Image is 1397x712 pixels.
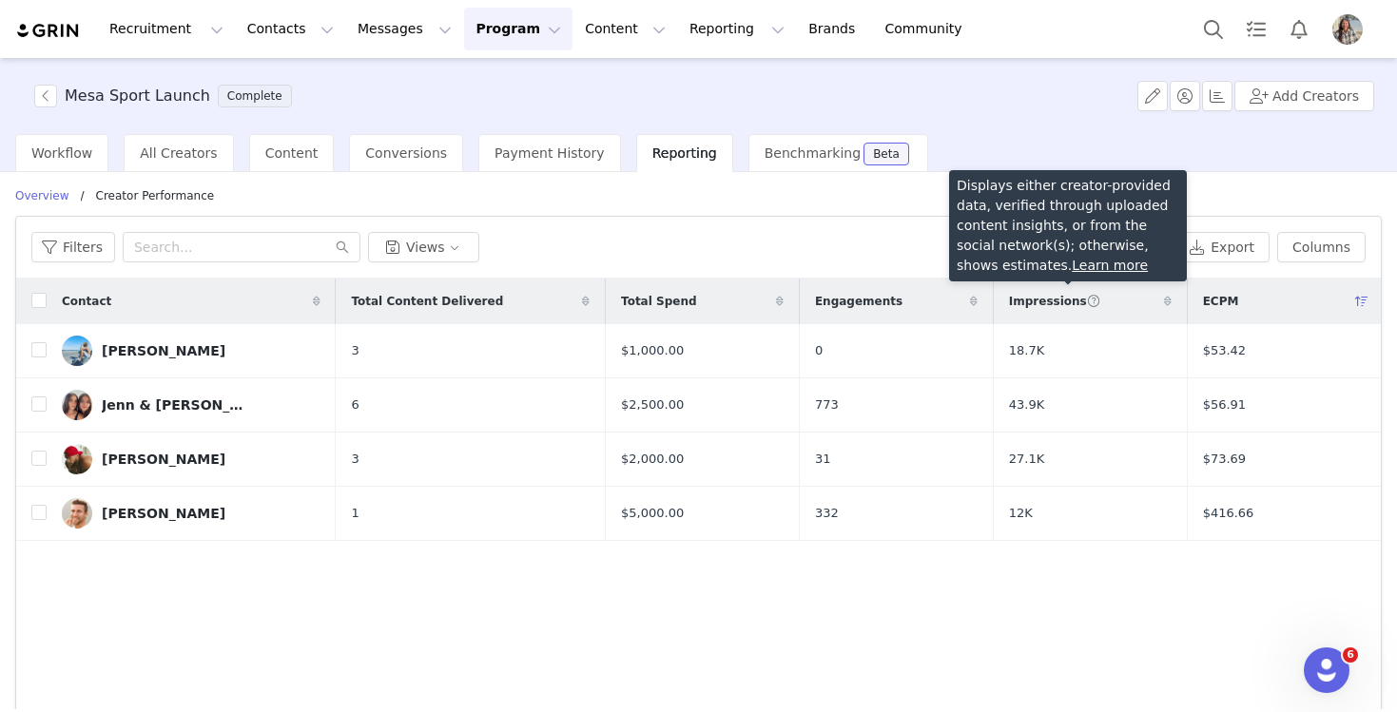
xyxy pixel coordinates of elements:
[140,145,217,161] span: All Creators
[1072,258,1148,273] a: Learn more
[621,504,684,523] span: $5,000.00
[1278,8,1320,50] button: Notifications
[1235,8,1277,50] a: Tasks
[346,8,463,50] button: Messages
[62,336,92,366] img: 50f43f4f-1ce1-42f1-84b6-3c75c3111d37--s.jpg
[236,8,345,50] button: Contacts
[336,241,349,254] i: icon: search
[815,504,839,523] span: 332
[1203,450,1247,469] span: $73.69
[62,498,320,529] a: [PERSON_NAME]
[102,452,225,467] div: [PERSON_NAME]
[1203,395,1247,414] span: $56.91
[1009,450,1044,469] span: 27.1K
[351,293,503,310] span: Total Content Delivered
[62,444,92,474] img: ae224091-827e-42e5-9b93-b2d8845bf998--s.jpg
[949,170,1187,281] div: Displays either creator-provided data, verified through uploaded content insights, or from the so...
[621,293,696,310] span: Total Spend
[1009,293,1101,310] span: Impressions
[62,293,111,310] span: Contact
[621,395,684,414] span: $2,500.00
[464,8,572,50] button: Program
[15,187,69,204] p: Overview
[365,145,447,161] span: Conversions
[1203,504,1254,523] span: $416.66
[1173,232,1270,262] button: Export
[62,336,320,366] a: [PERSON_NAME]
[265,145,319,161] span: Content
[1009,395,1044,414] span: 43.9K
[815,341,823,360] span: 0
[874,8,982,50] a: Community
[1304,647,1349,693] iframe: Intercom live chat
[1234,81,1374,111] button: Add Creators
[797,8,872,50] a: Brands
[815,395,839,414] span: 773
[65,85,210,107] h3: Mesa Sport Launch
[573,8,677,50] button: Content
[765,145,861,161] span: Benchmarking
[34,85,300,107] span: [object Object]
[1203,341,1247,360] span: $53.42
[123,232,360,262] input: Search...
[351,450,359,469] span: 3
[31,145,92,161] span: Workflow
[1009,504,1033,523] span: 12K
[81,187,85,204] p: /
[218,85,292,107] span: Complete
[62,390,92,420] img: 23436b43-19b3-46c1-aeb3-51497f51a7d2.jpg
[62,444,320,474] a: [PERSON_NAME]
[815,450,831,469] span: 31
[62,498,92,529] img: ae4fd13e-f2c3-4628-9b08-ce841252f1cb.jpg
[15,22,82,40] img: grin logo
[1321,14,1382,45] button: Profile
[368,232,479,262] button: Views
[1193,8,1234,50] button: Search
[96,187,215,204] p: creator performance
[678,8,796,50] button: Reporting
[1277,232,1366,262] button: Columns
[621,341,684,360] span: $1,000.00
[351,395,359,414] span: 6
[102,343,225,358] div: [PERSON_NAME]
[98,8,235,50] button: Recruitment
[102,397,244,413] div: Jenn & [PERSON_NAME]
[815,293,902,310] span: Engagements
[31,232,115,262] button: Filters
[495,145,605,161] span: Payment History
[1343,647,1358,663] span: 6
[351,341,359,360] span: 3
[102,506,225,521] div: [PERSON_NAME]
[1332,14,1363,45] img: 4c2c8fb3-bdc3-4cec-a5da-69d62c0069c2.jpg
[1203,293,1239,310] span: ECPM
[652,145,717,161] span: Reporting
[62,390,320,420] a: Jenn & [PERSON_NAME]
[873,148,900,160] div: Beta
[351,504,359,523] span: 1
[621,450,684,469] span: $2,000.00
[1009,341,1044,360] span: 18.7K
